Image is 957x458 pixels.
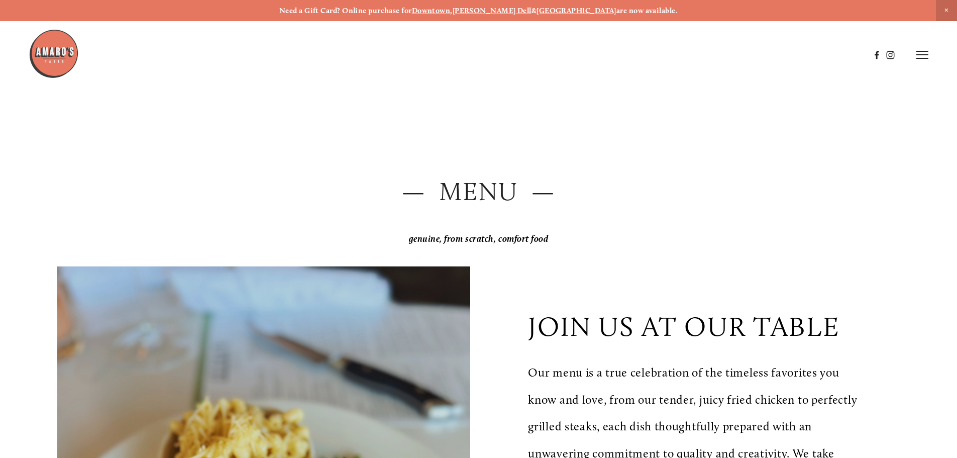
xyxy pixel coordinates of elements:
p: join us at our table [528,310,840,343]
a: [PERSON_NAME] Dell [453,6,531,15]
h2: — Menu — [57,174,899,210]
img: Amaro's Table [29,29,79,79]
strong: & [531,6,537,15]
strong: , [450,6,452,15]
em: genuine, from scratch, comfort food [409,233,549,244]
strong: are now available. [616,6,678,15]
a: [GEOGRAPHIC_DATA] [537,6,616,15]
a: Downtown [412,6,451,15]
strong: Need a Gift Card? Online purchase for [279,6,412,15]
